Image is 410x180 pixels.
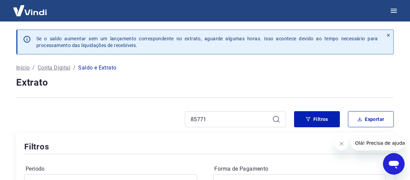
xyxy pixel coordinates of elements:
p: Saldo e Extrato [78,64,116,72]
iframe: Mensagem da empresa [351,136,405,150]
h4: Extrato [16,76,394,89]
label: Período [26,165,196,173]
h5: Filtros [24,141,49,152]
p: / [73,64,75,72]
input: Busque pelo número do pedido [191,114,270,124]
a: Início [16,64,30,72]
span: Olá! Precisa de ajuda? [4,5,57,10]
img: Vindi [8,0,52,21]
a: Conta Digital [38,64,70,72]
iframe: Botão para abrir a janela de mensagens [383,153,405,175]
label: Forma de Pagamento [215,165,385,173]
iframe: Fechar mensagem [335,137,348,150]
p: / [32,64,35,72]
button: Exportar [348,111,394,127]
p: Se o saldo aumentar sem um lançamento correspondente no extrato, aguarde algumas horas. Isso acon... [36,35,378,49]
button: Filtros [294,111,340,127]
